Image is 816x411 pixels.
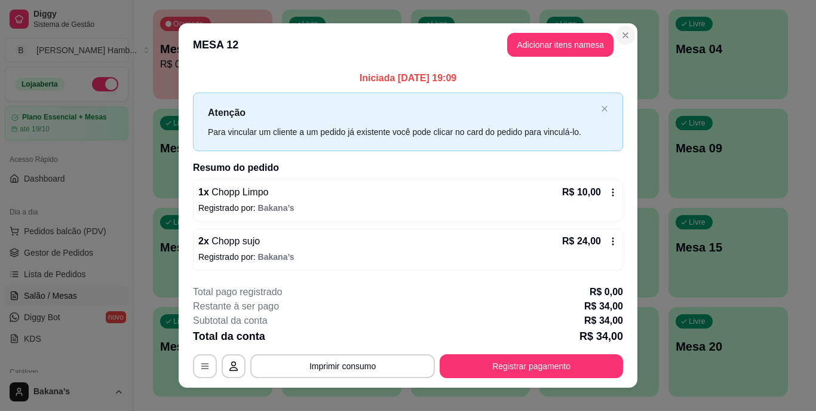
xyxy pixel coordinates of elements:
[198,251,618,263] p: Registrado por:
[193,71,623,85] p: Iniciada [DATE] 19:09
[179,23,637,66] header: MESA 12
[562,185,601,200] p: R$ 10,00
[601,105,608,112] span: close
[193,161,623,175] h2: Resumo do pedido
[562,234,601,249] p: R$ 24,00
[193,299,279,314] p: Restante à ser pago
[579,328,623,345] p: R$ 34,00
[198,202,618,214] p: Registrado por:
[590,285,623,299] p: R$ 0,00
[208,125,596,139] div: Para vincular um cliente a um pedido já existente você pode clicar no card do pedido para vinculá...
[584,299,623,314] p: R$ 34,00
[258,252,295,262] span: Bakana’s
[198,185,268,200] p: 1 x
[209,236,260,246] span: Chopp sujo
[440,354,623,378] button: Registrar pagamento
[616,26,635,45] button: Close
[258,203,295,213] span: Bakana’s
[193,285,282,299] p: Total pago registrado
[193,328,265,345] p: Total da conta
[198,234,260,249] p: 2 x
[250,354,435,378] button: Imprimir consumo
[584,314,623,328] p: R$ 34,00
[209,187,269,197] span: Chopp Limpo
[208,105,596,120] p: Atenção
[507,33,613,57] button: Adicionar itens namesa
[193,314,268,328] p: Subtotal da conta
[601,105,608,113] button: close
